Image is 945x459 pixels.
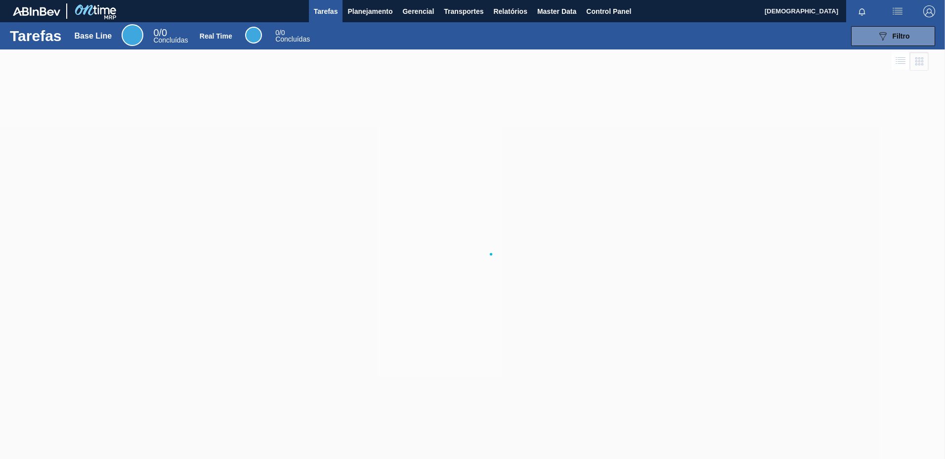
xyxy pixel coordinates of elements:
div: Base Line [122,24,143,46]
img: Logout [923,5,935,17]
span: Filtro [893,32,910,40]
span: 0 [153,27,159,38]
span: Relatórios [493,5,527,17]
img: TNhmsLtSVTkK8tSr43FrP2fwEKptu5GPRR3wAAAABJRU5ErkJggg== [13,7,60,16]
img: userActions [892,5,903,17]
div: Real Time [245,27,262,44]
div: Base Line [75,32,112,41]
span: / 0 [153,27,167,38]
div: Base Line [153,29,188,44]
div: Real Time [275,30,310,43]
span: Master Data [537,5,576,17]
span: Tarefas [314,5,338,17]
div: Real Time [200,32,232,40]
span: Transportes [444,5,483,17]
h1: Tarefas [10,30,62,42]
span: Concluídas [153,36,188,44]
span: Concluídas [275,35,310,43]
span: / 0 [275,29,285,37]
span: 0 [275,29,279,37]
span: Gerencial [402,5,434,17]
button: Filtro [851,26,935,46]
span: Planejamento [347,5,392,17]
span: Control Panel [586,5,631,17]
button: Notificações [846,4,878,18]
